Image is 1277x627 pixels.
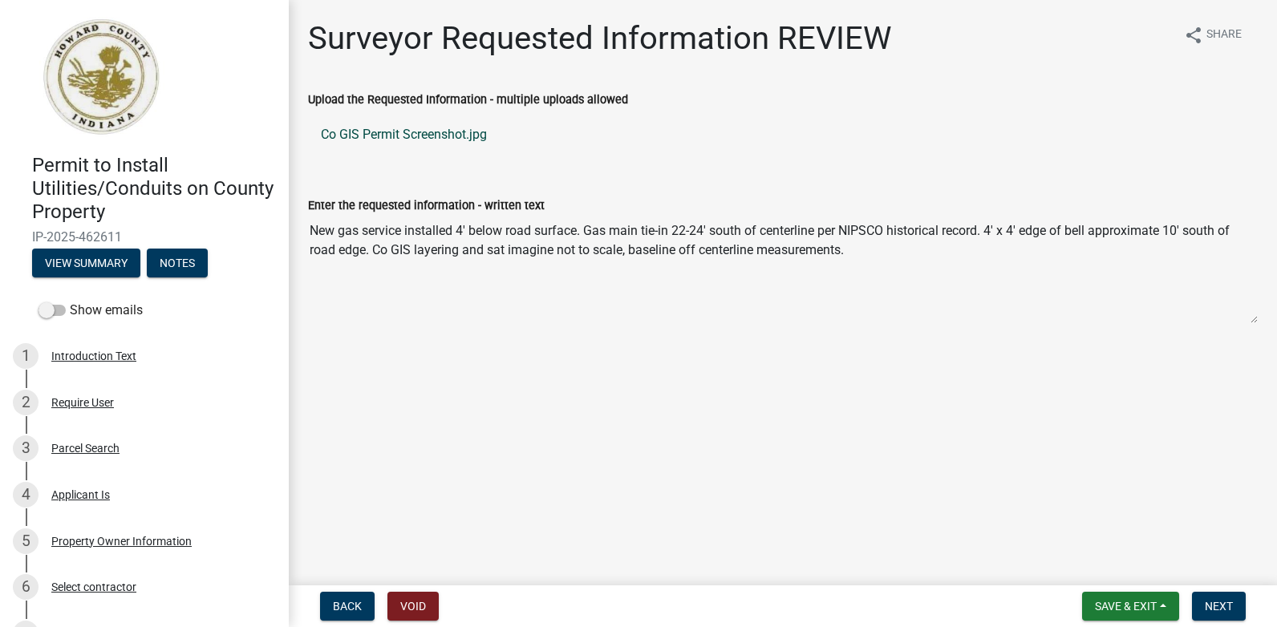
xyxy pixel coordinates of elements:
[308,215,1258,324] textarea: New gas service installed 4' below road surface. Gas main tie-in 22-24' south of centerline per N...
[51,536,192,547] div: Property Owner Information
[13,435,39,461] div: 3
[32,154,276,223] h4: Permit to Install Utilities/Conduits on County Property
[333,600,362,613] span: Back
[308,200,545,212] label: Enter the requested information - written text
[1095,600,1157,613] span: Save & Exit
[147,249,208,277] button: Notes
[13,528,39,554] div: 5
[32,249,140,277] button: View Summary
[147,258,208,271] wm-modal-confirm: Notes
[32,258,140,271] wm-modal-confirm: Summary
[39,301,143,320] label: Show emails
[13,482,39,508] div: 4
[320,592,375,621] button: Back
[32,229,257,245] span: IP-2025-462611
[1192,592,1246,621] button: Next
[308,115,1258,154] a: Co GIS Permit Screenshot.jpg
[13,390,39,415] div: 2
[51,443,120,454] div: Parcel Search
[1082,592,1179,621] button: Save & Exit
[1206,26,1242,45] span: Share
[387,592,439,621] button: Void
[51,489,110,500] div: Applicant Is
[51,581,136,593] div: Select contractor
[1171,19,1255,51] button: shareShare
[51,350,136,362] div: Introduction Text
[1184,26,1203,45] i: share
[13,343,39,369] div: 1
[308,19,891,58] h1: Surveyor Requested Information REVIEW
[32,17,169,137] img: Howard County, Indiana
[308,95,628,106] label: Upload the Requested Information - multiple uploads allowed
[13,574,39,600] div: 6
[1205,600,1233,613] span: Next
[51,397,114,408] div: Require User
